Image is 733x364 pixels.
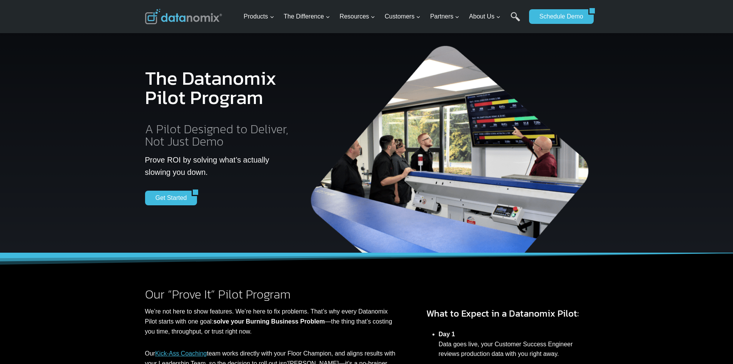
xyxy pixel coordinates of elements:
p: Prove ROI by solving what’s actually slowing you down. [145,154,294,178]
h2: Our “Prove It” Pilot Program [145,288,396,300]
strong: Day 1 [439,331,455,337]
strong: solve your Burning Business Problem [213,318,325,325]
span: Products [244,12,274,22]
h2: A Pilot Designed to Deliver, Not Just Demo [145,123,294,148]
h1: The Datanomix Pilot Program [145,62,294,113]
p: We’re not here to show features. We’re here to fix problems. That’s why every Datanomix Pilot sta... [145,307,396,336]
li: Data goes live, your Customer Success Engineer reviews production data with you right away. [439,325,588,363]
a: Get Started [145,191,192,205]
span: About Us [469,12,501,22]
span: The Difference [284,12,330,22]
a: Kick-Ass Coaching [155,350,207,357]
img: The Datanomix Production Monitoring Pilot Program [306,39,595,253]
nav: Primary Navigation [240,4,525,29]
span: Customers [385,12,421,22]
span: Partners [430,12,459,22]
img: Datanomix [145,9,222,24]
a: Search [511,12,520,29]
span: Resources [340,12,375,22]
h3: What to Expect in a Datanomix Pilot: [426,307,588,320]
a: Schedule Demo [529,9,588,24]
